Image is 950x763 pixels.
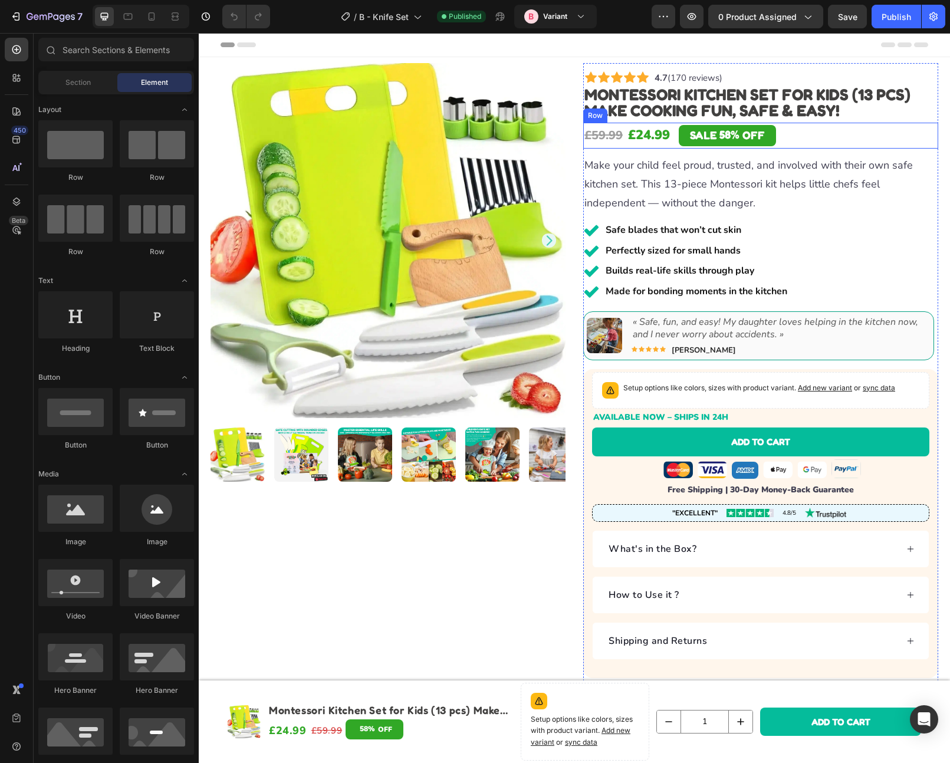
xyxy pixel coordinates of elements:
img: Children's Knives | 13-Piece Kitchen Set [203,394,257,449]
h3: Variant [543,11,567,22]
div: Button [120,440,194,450]
img: gempages_543138185857729782-1dd28199-21ae-4d94-8ded-fbaa6c68ec8d.webp [533,429,560,446]
div: Row [120,172,194,183]
div: Beta [9,216,28,225]
span: Text [38,275,53,286]
span: Save [838,12,857,22]
input: Search Sections & Elements [38,38,194,61]
div: Button [38,440,113,450]
div: Video Banner [120,611,194,621]
img: Children's Knives | 13-Piece Kitchen Set [267,394,321,449]
img: gempages_543138185857729782-a0e39571-7355-4ac3-ba1b-48128f20f626.jpg [388,285,423,320]
span: Layout [38,104,61,115]
button: BVariant [514,5,597,28]
span: sync data [366,705,399,713]
button: 7 [5,5,88,28]
button: Carousel Next Arrow [343,200,357,215]
img: 4.4/5 Rating [528,476,575,485]
span: B - Knife Set [359,11,409,23]
span: sync data [664,350,696,359]
div: Row [120,246,194,257]
p: Setup options like colors, sizes with product variant. [332,681,441,715]
p: Available Now – Ships in 24h [395,377,530,392]
button: Add to cart [561,675,722,703]
span: 4.8/5 [584,476,597,485]
div: Text Block [120,343,194,354]
p: Setup options like colors, sizes with product variant. [425,349,696,361]
div: 450 [11,126,28,135]
span: Toggle open [175,100,194,119]
div: Add to cart [613,683,672,695]
span: Media [38,469,59,479]
p: 7 [77,9,83,24]
img: gempages_543138185857729782-04c7d2d7-a7a8-4f4b-ab35-024666402b1a.png [465,428,494,445]
div: Row [38,172,113,183]
div: Hero Banner [120,685,194,696]
span: Add new variant [599,350,653,359]
button: increment [530,678,554,700]
div: Heading [38,343,113,354]
h1: Montessori Kitchen Set for Kids (13 pcs) Make Cooking Fun, Safe & Easy! [384,52,739,87]
div: £59.99 [384,91,425,114]
div: Video [38,611,113,621]
span: or [653,350,696,359]
p: How to Use it ? [410,555,481,569]
img: Children's Knives | 13-Piece Kitchen Set [75,394,130,449]
img: gempages_543138185857729782-3db1b7ce-b409-490a-90e8-2cda2ef16f68.webp [633,426,662,446]
img: Child Knife - 13-Piece Cooking Set - From 2 Years Old [12,30,367,385]
button: Add to cart [393,394,731,423]
button: 0 product assigned [708,5,823,28]
span: Element [141,77,168,88]
div: OFF [542,94,568,109]
a: 4.7(170 reviews) [456,39,524,51]
img: gempages_543138185857729782-8b9489c5-7d3c-4aed-a2c5-d26f328c5141.png [564,428,594,445]
img: Children's Knives | 13-Piece Kitchen Set [139,394,193,449]
strong: 4.7 [456,39,469,51]
button: Save [828,5,867,28]
div: Add to cart [532,403,591,415]
div: SALE [489,94,520,109]
span: Toggle open [175,271,194,290]
div: Row [387,77,406,88]
span: 0 product assigned [718,11,797,23]
button: decrement [458,678,482,700]
div: Hero Banner [38,685,113,696]
strong: Perfectly sized for small hands [407,211,542,224]
iframe: Design area [199,33,950,763]
div: Publish [882,11,911,23]
p: Make your child feel proud, trusted, and involved with their own safe kitchen set. This 13-piece ... [386,123,738,180]
strong: Made for bonding moments in the kitchen [407,252,589,265]
div: Image [120,537,194,547]
div: £24.99 [428,90,472,116]
input: quantity [482,678,530,700]
button: Publish [872,5,921,28]
strong: Builds real-life skills through play [407,231,555,244]
img: gempages_543138185857729782-151773be-62f4-4fe2-99d0-fd7494f2f1a9.png [599,428,628,445]
strong: Safe blades that won’t cut skin [407,190,543,203]
span: / [354,11,357,23]
strong: [PERSON_NAME] [473,312,537,323]
div: Row [38,246,113,257]
p: B [528,11,534,22]
span: Toggle open [175,368,194,387]
span: Toggle open [175,465,194,484]
div: Open Intercom Messenger [910,705,938,734]
div: 58% [520,94,542,108]
div: Image [38,537,113,547]
span: Section [65,77,91,88]
img: Trustpilot Logo [606,475,647,485]
b: "EXCELLENT" [474,475,519,485]
p: Free Shipping | 30-Day Money-Back Guarantee [395,449,729,464]
span: Published [449,11,481,22]
span: Button [38,372,60,383]
img: gempages_543138185857729782-1aef057e-977f-4bd4-bace-a4481db2a223.png [499,428,528,445]
i: « Safe, fun, and easy! My daughter loves helping in the kitchen now, and I never worry about acci... [434,282,719,308]
img: Child Knife - 13-Piece Cooking Set - From 2 Years Old [12,394,66,449]
div: Undo/Redo [222,5,270,28]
